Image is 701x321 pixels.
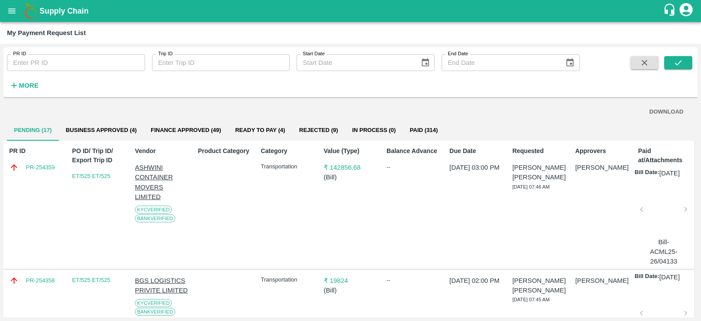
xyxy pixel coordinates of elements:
p: [PERSON_NAME] [PERSON_NAME] [512,163,566,182]
p: [PERSON_NAME] [PERSON_NAME] [512,276,566,296]
p: [DATE] 03:00 PM [450,163,503,172]
button: Choose date [417,54,434,71]
p: ( Bill ) [324,172,377,182]
input: End Date [442,54,558,71]
a: PR-254358 [26,276,55,285]
strong: More [19,82,39,89]
img: logo [22,2,39,20]
a: PR-254359 [26,163,55,172]
span: Bank Verified [135,308,175,316]
span: [DATE] 07:46 AM [512,184,549,189]
button: Finance Approved (49) [144,120,228,141]
a: ET/525 ET/525 [72,277,110,283]
button: open drawer [2,1,22,21]
span: Bank Verified [135,214,175,222]
p: Transportation [261,276,314,284]
p: Approvers [575,146,629,156]
p: [PERSON_NAME] [575,163,629,172]
p: Product Category [198,146,251,156]
button: In Process (0) [345,120,403,141]
p: Bill Date: [634,168,659,178]
p: Balance Advance [386,146,440,156]
div: My Payment Request List [7,27,86,39]
span: KYC Verified [135,206,172,214]
p: PO ID/ Trip ID/ Export Trip ID [72,146,126,165]
button: Rejected (9) [292,120,345,141]
p: [PERSON_NAME] [575,276,629,285]
b: Supply Chain [39,7,89,15]
button: Pending (17) [7,120,59,141]
label: Start Date [303,50,325,57]
p: BGS LOGISTICS PRIVITE LIMITED [135,276,188,296]
div: customer-support [663,3,678,19]
p: [DATE] [659,272,680,282]
label: PR ID [13,50,26,57]
button: Ready To Pay (4) [228,120,292,141]
button: DOWNLOAD [646,104,687,120]
input: Enter Trip ID [152,54,290,71]
p: Value (Type) [324,146,377,156]
p: Due Date [450,146,503,156]
div: account of current user [678,2,694,20]
p: [DATE] 02:00 PM [450,276,503,285]
button: More [7,78,41,93]
p: Vendor [135,146,188,156]
label: End Date [448,50,468,57]
p: ( Bill ) [324,285,377,295]
p: ₹ 19824 [324,276,377,285]
span: KYC Verified [135,299,172,307]
input: Start Date [297,54,413,71]
div: -- [386,163,440,171]
p: Bill Date: [634,272,659,282]
input: Enter PR ID [7,54,145,71]
button: Business Approved (4) [59,120,144,141]
p: Requested [512,146,566,156]
p: ₹ 142856.68 [324,163,377,172]
p: PR ID [9,146,63,156]
div: -- [386,276,440,285]
label: Trip ID [158,50,173,57]
span: [DATE] 07:45 AM [512,297,549,302]
p: Category [261,146,314,156]
button: Choose date [562,54,578,71]
p: Paid at/Attachments [638,146,691,165]
p: Transportation [261,163,314,171]
p: [DATE] [659,168,680,178]
p: ASHWINI CONTAINER MOVERS LIMITED [135,163,188,202]
button: Paid (314) [403,120,445,141]
a: ET/525 ET/525 [72,173,110,179]
p: Bill-ACML25-26/04133 [645,237,682,267]
a: Supply Chain [39,5,663,17]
